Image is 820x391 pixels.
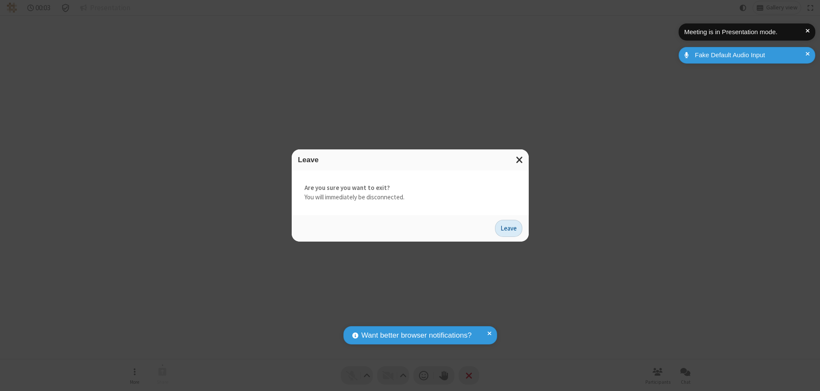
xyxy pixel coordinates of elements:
[684,27,805,37] div: Meeting is in Presentation mode.
[495,220,522,237] button: Leave
[292,170,529,215] div: You will immediately be disconnected.
[511,149,529,170] button: Close modal
[692,50,809,60] div: Fake Default Audio Input
[305,183,516,193] strong: Are you sure you want to exit?
[298,156,522,164] h3: Leave
[361,330,471,341] span: Want better browser notifications?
